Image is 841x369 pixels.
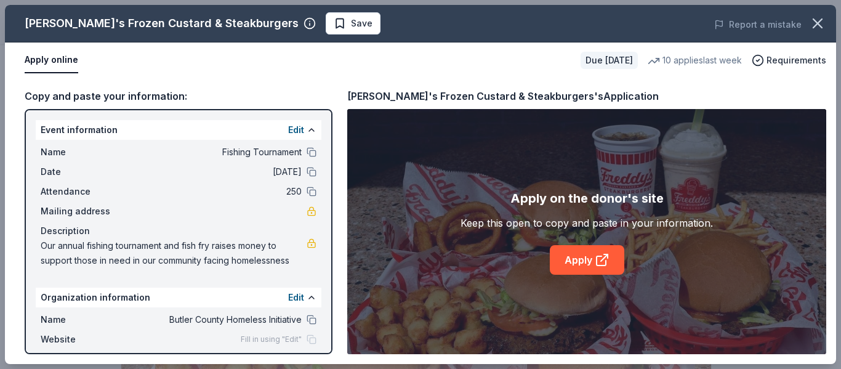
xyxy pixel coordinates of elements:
span: Mailing address [41,204,123,219]
div: Apply on the donor's site [510,189,664,208]
button: Requirements [752,53,826,68]
div: [PERSON_NAME]'s Frozen Custard & Steakburgers's Application [347,88,659,104]
div: Copy and paste your information: [25,88,332,104]
span: [US_EMPLOYER_IDENTIFICATION_NUMBER] [123,352,302,367]
div: Event information [36,120,321,140]
button: Save [326,12,380,34]
div: Description [41,224,316,238]
span: Date [41,164,123,179]
span: Butler County Homeless Initiative [123,312,302,327]
span: Fishing Tournament [123,145,302,160]
div: Due [DATE] [581,52,638,69]
a: Apply [550,245,624,275]
span: Our annual fishing tournament and fish fry raises money to support those in need in our community... [41,238,307,268]
button: Edit [288,290,304,305]
span: Requirements [767,53,826,68]
div: [PERSON_NAME]'s Frozen Custard & Steakburgers [25,14,299,33]
button: Apply online [25,47,78,73]
span: 250 [123,184,302,199]
span: Attendance [41,184,123,199]
span: Name [41,312,123,327]
div: Keep this open to copy and paste in your information. [461,216,713,230]
button: Edit [288,123,304,137]
span: Save [351,16,372,31]
span: EIN [41,352,123,367]
span: Website [41,332,123,347]
button: Report a mistake [714,17,802,32]
span: Name [41,145,123,160]
div: Organization information [36,288,321,307]
div: 10 applies last week [648,53,742,68]
span: Fill in using "Edit" [241,335,302,344]
span: [DATE] [123,164,302,179]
